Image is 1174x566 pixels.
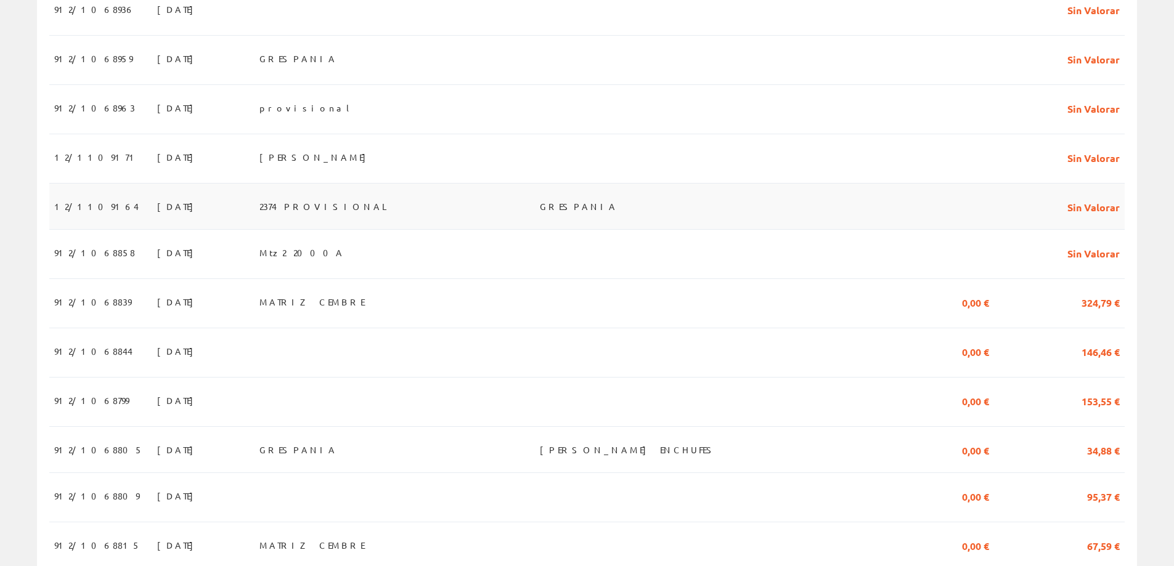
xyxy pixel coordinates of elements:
span: 912/1068959 [54,48,132,69]
span: [PERSON_NAME] [259,147,372,168]
span: 912/1068844 [54,341,132,362]
span: 0,00 € [962,485,989,506]
span: 912/1068858 [54,242,135,263]
span: 12/1109171 [54,147,139,168]
span: [DATE] [157,196,200,217]
span: 912/1068809 [54,485,139,506]
span: GRESPANIA [259,439,337,460]
span: Sin Valorar [1067,147,1120,168]
span: 12/1109164 [54,196,139,217]
span: 95,37 € [1087,485,1120,506]
span: 2374 PROVISIONAL [259,196,393,217]
span: [DATE] [157,485,200,506]
span: MATRIZ CEMBRE [259,535,364,556]
span: 912/1068815 [54,535,141,556]
span: 153,55 € [1082,390,1120,411]
span: provisional [259,97,354,118]
span: [DATE] [157,439,200,460]
span: 0,00 € [962,439,989,460]
span: MATRIZ CEMBRE [259,291,364,312]
span: [DATE] [157,291,200,312]
span: 146,46 € [1082,341,1120,362]
span: GRESPANIA [259,48,337,69]
span: [DATE] [157,535,200,556]
span: Sin Valorar [1067,242,1120,263]
span: [DATE] [157,341,200,362]
span: 0,00 € [962,341,989,362]
span: GRESPANIA [540,196,618,217]
span: 324,79 € [1082,291,1120,312]
span: 0,00 € [962,535,989,556]
span: 0,00 € [962,291,989,312]
span: 912/1068839 [54,291,131,312]
span: Mtz2 2000A [259,242,344,263]
span: 912/1068805 [54,439,143,460]
span: 912/1068799 [54,390,129,411]
span: [DATE] [157,97,200,118]
span: [DATE] [157,48,200,69]
span: 34,88 € [1087,439,1120,460]
span: [PERSON_NAME] ENCHUFES [540,439,717,460]
span: [DATE] [157,147,200,168]
span: Sin Valorar [1067,48,1120,69]
span: [DATE] [157,242,200,263]
span: 0,00 € [962,390,989,411]
span: 67,59 € [1087,535,1120,556]
span: Sin Valorar [1067,97,1120,118]
span: 912/1068963 [54,97,135,118]
span: [DATE] [157,390,200,411]
span: Sin Valorar [1067,196,1120,217]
